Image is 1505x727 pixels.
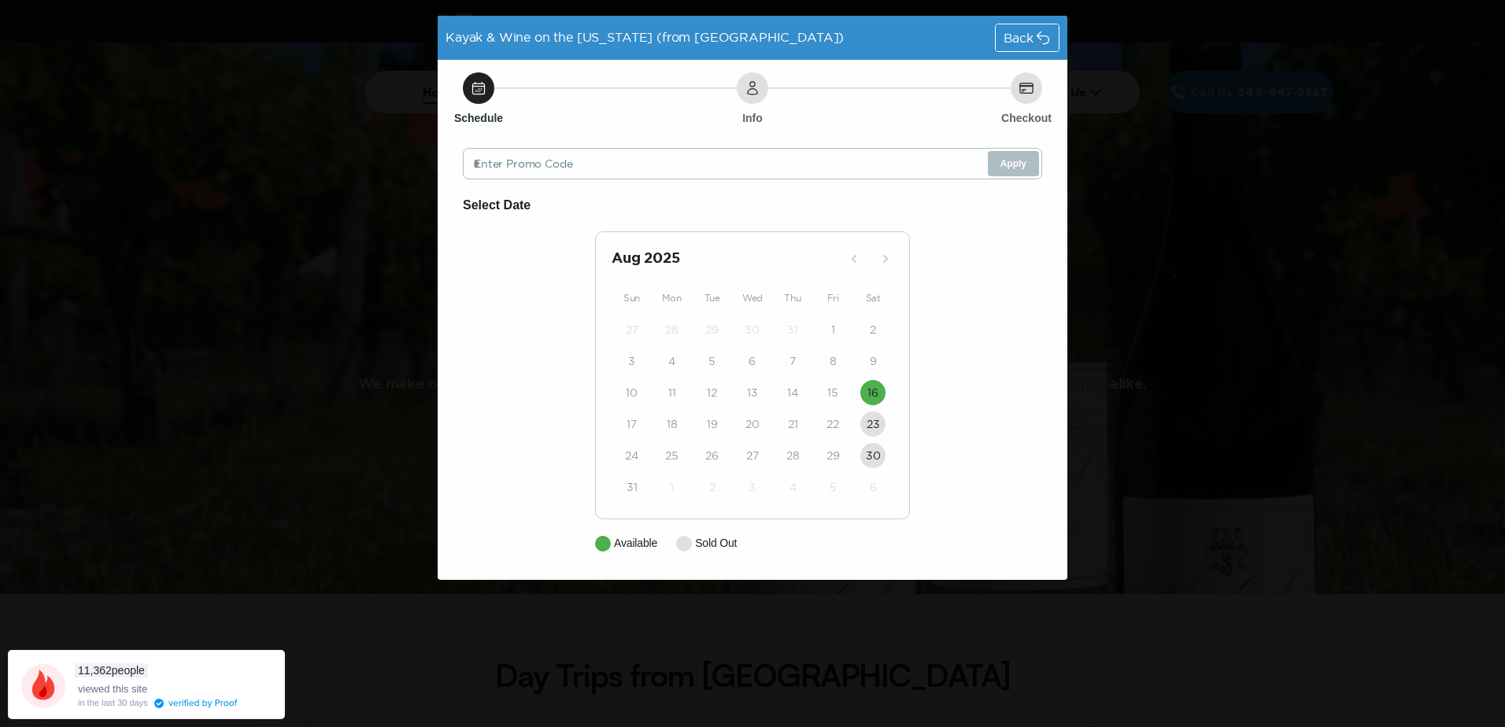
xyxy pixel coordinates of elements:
time: 30 [866,448,881,463]
button: 7 [780,349,805,374]
time: 17 [627,416,637,432]
button: 1 [820,317,845,342]
p: Sold Out [695,535,737,552]
button: 15 [820,380,845,405]
time: 30 [745,322,760,338]
button: 30 [740,317,765,342]
time: 24 [625,448,638,463]
time: 1 [670,479,674,495]
time: 27 [626,322,638,338]
time: 19 [707,416,718,432]
button: 27 [740,443,765,468]
h2: Aug 2025 [612,248,841,270]
time: 18 [667,416,678,432]
button: 24 [619,443,645,468]
time: 31 [787,322,798,338]
button: 2 [700,474,725,500]
button: 3 [619,349,645,374]
div: Sun [612,289,652,308]
button: 18 [660,411,685,437]
time: 29 [705,322,719,338]
time: 14 [787,385,798,400]
time: 6 [749,353,756,369]
time: 2 [709,479,716,495]
time: 5 [708,353,716,369]
button: 17 [619,411,645,437]
button: 26 [700,443,725,468]
button: 6 [860,474,886,500]
button: 9 [860,349,886,374]
h6: Checkout [1001,110,1052,126]
button: 31 [619,474,645,500]
time: 20 [745,416,760,432]
time: 10 [626,385,638,400]
time: 25 [665,448,679,463]
button: 3 [740,474,765,500]
div: Thu [773,289,813,308]
span: viewed this site [78,683,147,695]
time: 13 [747,385,758,400]
span: 11,362 [78,664,112,677]
button: 10 [619,380,645,405]
time: 8 [830,353,837,369]
button: 16 [860,380,886,405]
button: 31 [780,317,805,342]
div: Tue [692,289,732,308]
button: 30 [860,443,886,468]
time: 3 [628,353,635,369]
button: 21 [780,411,805,437]
button: 20 [740,411,765,437]
time: 3 [749,479,756,495]
button: 28 [660,317,685,342]
span: Kayak & Wine on the [US_STATE] (from [GEOGRAPHIC_DATA]) [446,30,844,44]
button: 6 [740,349,765,374]
div: in the last 30 days [78,699,148,707]
time: 5 [830,479,837,495]
h6: Schedule [454,110,503,126]
button: 4 [780,474,805,500]
button: 4 [660,349,685,374]
time: 4 [668,353,675,369]
button: 29 [820,443,845,468]
time: 1 [831,322,835,338]
time: 11 [668,385,676,400]
button: 13 [740,380,765,405]
time: 15 [827,385,838,400]
time: 7 [789,353,796,369]
button: 19 [700,411,725,437]
span: Back [1004,31,1034,44]
h6: Info [742,110,763,126]
time: 22 [826,416,839,432]
div: Sat [853,289,893,308]
button: 25 [660,443,685,468]
button: 29 [700,317,725,342]
time: 27 [746,448,759,463]
button: 27 [619,317,645,342]
time: 4 [789,479,797,495]
div: Fri [813,289,853,308]
button: 28 [780,443,805,468]
time: 6 [870,479,877,495]
time: 2 [870,322,876,338]
button: 5 [820,474,845,500]
time: 23 [867,416,880,432]
time: 9 [870,353,877,369]
button: 8 [820,349,845,374]
button: 1 [660,474,685,500]
time: 26 [705,448,719,463]
button: 23 [860,411,886,437]
div: Mon [652,289,692,308]
time: 29 [826,448,840,463]
time: 12 [707,385,717,400]
button: 22 [820,411,845,437]
button: 2 [860,317,886,342]
time: 28 [665,322,679,338]
div: Wed [732,289,772,308]
button: 12 [700,380,725,405]
button: 5 [700,349,725,374]
time: 21 [788,416,798,432]
button: 11 [660,380,685,405]
time: 28 [786,448,800,463]
p: Available [614,535,657,552]
h6: Select Date [463,195,1042,216]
